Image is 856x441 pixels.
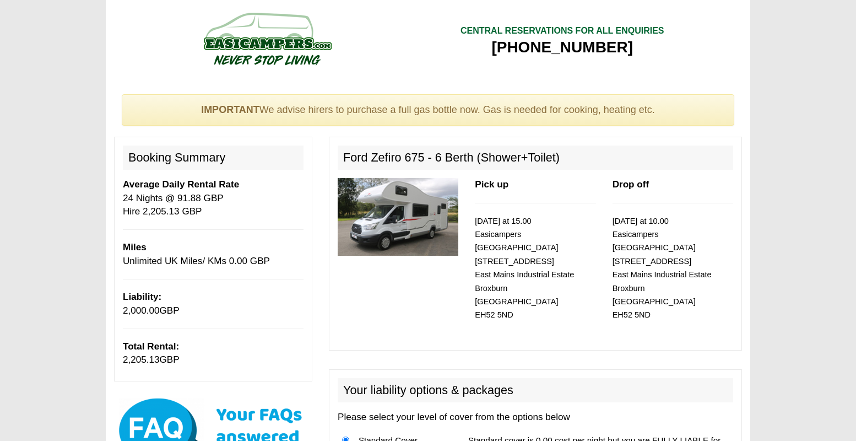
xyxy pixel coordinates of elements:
b: Total Rental: [123,341,179,352]
h2: Ford Zefiro 675 - 6 Berth (Shower+Toilet) [338,146,733,170]
b: Miles [123,242,147,252]
p: 24 Nights @ 91.88 GBP Hire 2,205.13 GBP [123,178,304,218]
p: GBP [123,291,304,318]
strong: IMPORTANT [201,104,259,115]
div: CENTRAL RESERVATIONS FOR ALL ENQUIRIES [460,25,664,37]
b: Drop off [613,179,649,190]
p: Unlimited UK Miles/ KMs 0.00 GBP [123,241,304,268]
span: 2,000.00 [123,305,160,316]
p: GBP [123,340,304,367]
small: [DATE] at 10.00 Easicampers [GEOGRAPHIC_DATA] [STREET_ADDRESS] East Mains Industrial Estate Broxb... [613,217,712,320]
img: campers-checkout-logo.png [162,8,372,69]
b: Liability: [123,292,161,302]
b: Pick up [475,179,508,190]
div: [PHONE_NUMBER] [460,37,664,57]
b: Average Daily Rental Rate [123,179,239,190]
h2: Booking Summary [123,146,304,170]
p: Please select your level of cover from the options below [338,411,733,424]
img: 330.jpg [338,178,458,256]
div: We advise hirers to purchase a full gas bottle now. Gas is needed for cooking, heating etc. [122,94,734,126]
span: 2,205.13 [123,354,160,365]
h2: Your liability options & packages [338,378,733,402]
small: [DATE] at 15.00 Easicampers [GEOGRAPHIC_DATA] [STREET_ADDRESS] East Mains Industrial Estate Broxb... [475,217,574,320]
